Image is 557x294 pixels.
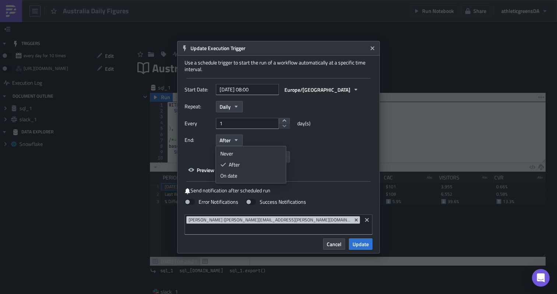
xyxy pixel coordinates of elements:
div: Use a schedule trigger to start the run of a workflow automatically at a specific time interval. [185,59,372,73]
span: [PERSON_NAME] ([PERSON_NAME][EMAIL_ADDRESS][PERSON_NAME][DOMAIN_NAME]) [189,217,352,223]
label: Repeat: [185,101,212,112]
span: Update [353,240,369,248]
button: Preview next scheduled runs [185,164,265,176]
div: On date [220,172,281,179]
label: Every [185,118,212,129]
span: day(s) [297,118,311,129]
h6: Update Execution Trigger [190,45,367,52]
label: Send notification after scheduled run [185,187,372,194]
button: Europe/[GEOGRAPHIC_DATA] [281,84,362,95]
label: End: [185,134,212,146]
button: Daily [216,101,243,112]
button: Clear selected items [362,216,371,224]
button: Cancel [323,238,345,250]
button: Update [349,238,372,250]
span: Preview next scheduled runs [197,166,261,174]
span: After [220,136,231,144]
button: increment [279,118,290,124]
div: Never [220,150,281,157]
span: Daily [220,103,231,111]
button: Remove Tag [353,216,360,224]
div: Open Intercom Messenger [532,269,550,287]
label: Start Date: [185,84,212,95]
button: decrement [279,123,290,129]
label: Error Notifications [185,199,238,205]
div: After [229,161,281,168]
span: Europe/[GEOGRAPHIC_DATA] [284,86,350,94]
label: Success Notifications [246,199,306,205]
button: After [216,134,243,146]
span: Cancel [327,240,341,248]
input: YYYY-MM-DD HH:mm [216,84,279,95]
button: Close [367,43,378,54]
